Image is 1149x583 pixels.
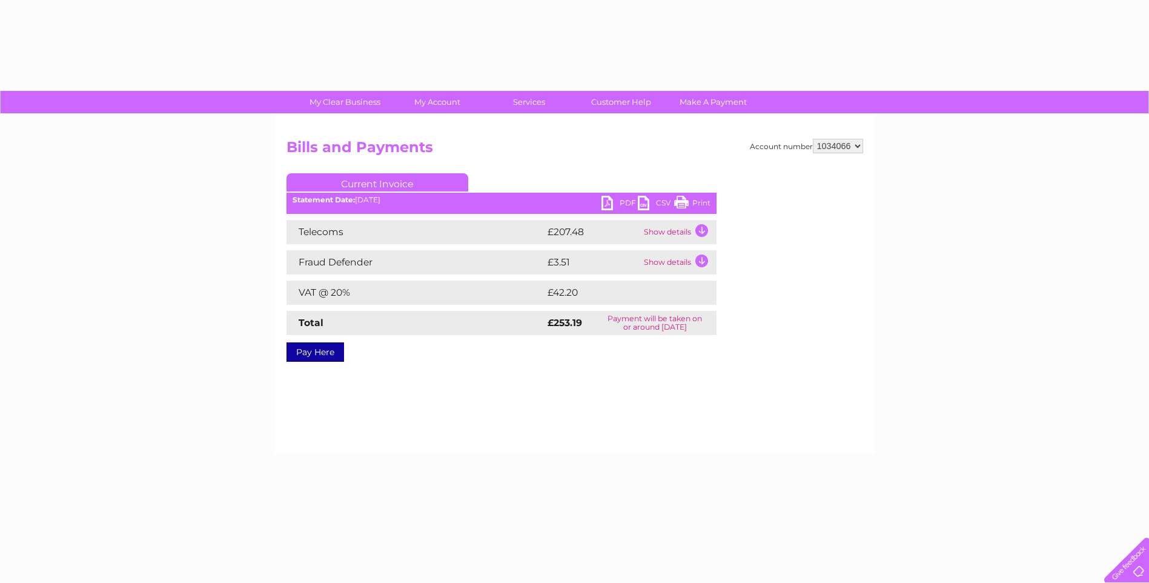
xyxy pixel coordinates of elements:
a: Current Invoice [286,173,468,192]
b: Statement Date: [293,195,355,204]
strong: Total [299,317,323,328]
td: £42.20 [545,281,692,305]
a: My Account [387,91,487,113]
a: Pay Here [286,342,344,362]
a: Make A Payment [663,91,763,113]
td: Telecoms [286,220,545,244]
a: My Clear Business [295,91,395,113]
td: Show details [641,220,717,244]
h2: Bills and Payments [286,139,863,162]
td: Payment will be taken on or around [DATE] [594,311,716,335]
a: CSV [638,196,674,213]
div: [DATE] [286,196,717,204]
td: Fraud Defender [286,250,545,275]
a: Services [479,91,579,113]
td: £3.51 [545,250,641,275]
td: Show details [641,250,717,275]
strong: £253.19 [548,317,582,328]
div: Account number [750,139,863,153]
td: £207.48 [545,220,641,244]
a: Customer Help [571,91,671,113]
a: Print [674,196,710,213]
td: VAT @ 20% [286,281,545,305]
a: PDF [601,196,638,213]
